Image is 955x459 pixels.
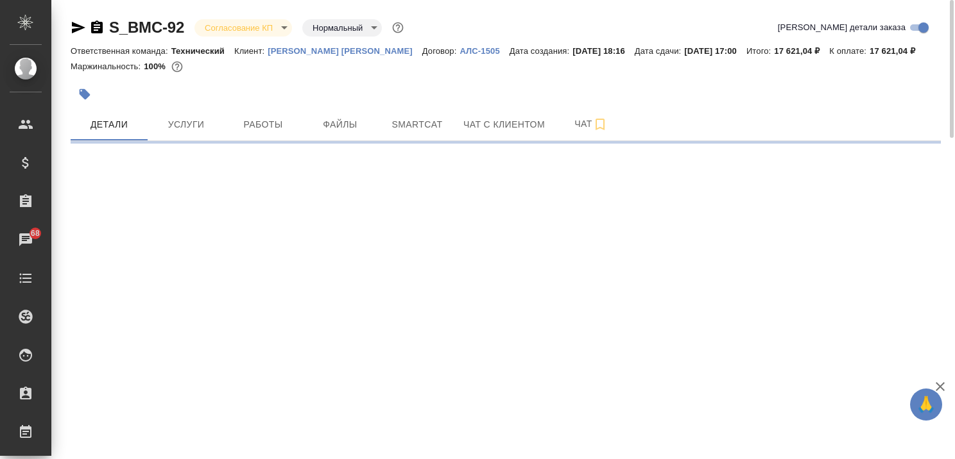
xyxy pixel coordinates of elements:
span: Чат [560,116,622,132]
svg: Подписаться [592,117,608,132]
p: [DATE] 18:16 [572,46,635,56]
button: 🙏 [910,388,942,421]
button: 0.00 RUB; [169,58,185,75]
p: Договор: [422,46,460,56]
a: 68 [3,224,48,256]
span: Файлы [309,117,371,133]
span: 🙏 [915,391,937,418]
p: АЛС-1505 [460,46,509,56]
p: К оплате: [829,46,870,56]
button: Согласование КП [201,22,277,33]
button: Добавить тэг [71,80,99,108]
span: Smartcat [386,117,448,133]
a: [PERSON_NAME] [PERSON_NAME] [268,45,422,56]
p: 17 621,04 ₽ [774,46,829,56]
p: 100% [144,62,169,71]
div: Согласование КП [194,19,292,37]
p: [PERSON_NAME] [PERSON_NAME] [268,46,422,56]
a: АЛС-1505 [460,45,509,56]
span: 68 [23,227,47,240]
p: Клиент: [234,46,268,56]
p: Дата создания: [510,46,572,56]
p: Маржинальность: [71,62,144,71]
span: Работы [232,117,294,133]
p: Технический [171,46,234,56]
span: Чат с клиентом [463,117,545,133]
a: S_BMC-92 [109,19,184,36]
button: Скопировать ссылку [89,20,105,35]
p: Итого: [746,46,774,56]
span: Детали [78,117,140,133]
button: Доп статусы указывают на важность/срочность заказа [390,19,406,36]
p: Ответственная команда: [71,46,171,56]
div: Согласование КП [302,19,382,37]
button: Нормальный [309,22,366,33]
p: Дата сдачи: [635,46,684,56]
span: [PERSON_NAME] детали заказа [778,21,906,34]
p: 17 621,04 ₽ [870,46,925,56]
button: Скопировать ссылку для ЯМессенджера [71,20,86,35]
p: [DATE] 17:00 [684,46,746,56]
span: Услуги [155,117,217,133]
